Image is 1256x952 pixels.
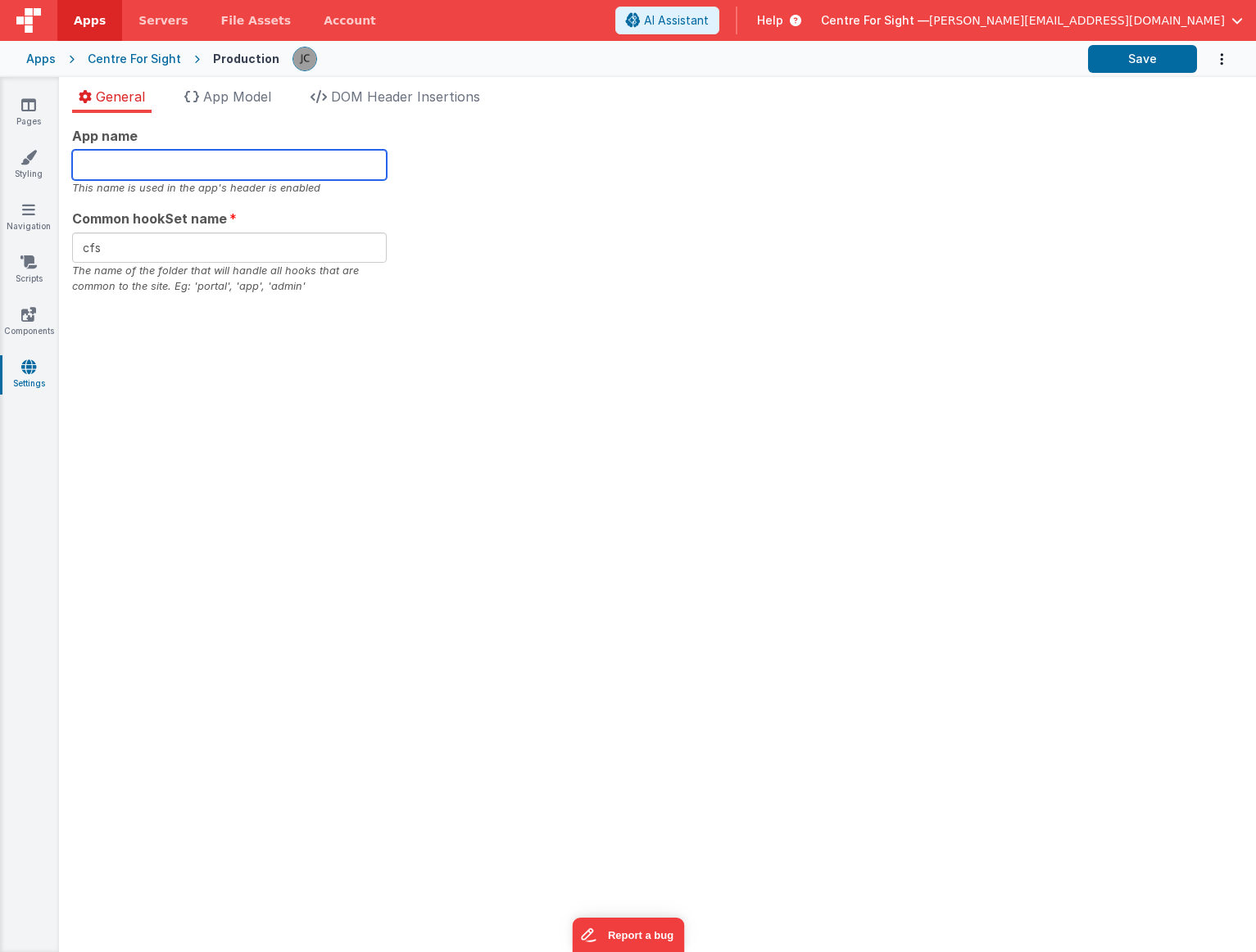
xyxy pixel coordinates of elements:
span: File Assets [221,12,292,29]
div: Centre For Sight [88,51,181,67]
iframe: Marker.io feedback button [572,918,684,952]
span: [PERSON_NAME][EMAIL_ADDRESS][DOMAIN_NAME] [929,12,1225,29]
button: Save [1088,45,1197,73]
span: Common hookSet name [72,209,227,228]
span: App name [72,126,138,146]
span: Centre For Sight — [821,12,929,29]
button: Options [1197,43,1230,76]
button: Centre For Sight — [PERSON_NAME][EMAIL_ADDRESS][DOMAIN_NAME] [821,12,1243,29]
span: App Model [203,88,271,105]
img: 0dee5c1935d117432ef4781264a758f2 [293,47,316,70]
div: This name is used in the app's header is enabled [72,180,387,196]
span: Apps [74,12,106,29]
span: Servers [138,12,188,29]
span: Help [757,12,783,29]
button: AI Assistant [615,7,719,34]
div: Apps [26,51,56,67]
div: The name of the folder that will handle all hooks that are common to the site. Eg: 'portal', 'app... [72,263,387,294]
span: DOM Header Insertions [331,88,480,105]
div: Production [213,51,279,67]
span: AI Assistant [644,12,709,29]
span: General [96,88,145,105]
